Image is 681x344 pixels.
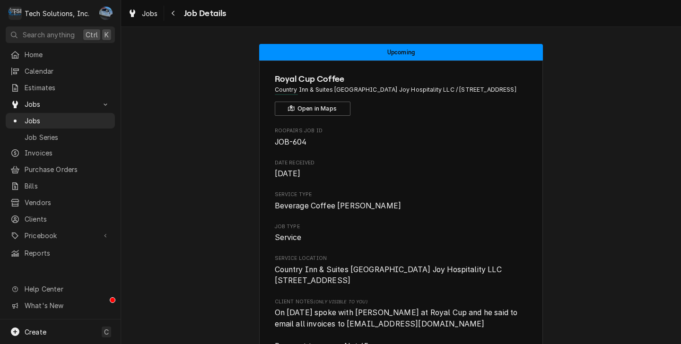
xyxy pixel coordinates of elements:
[275,127,528,135] span: Roopairs Job ID
[275,127,528,147] div: Roopairs Job ID
[6,228,115,243] a: Go to Pricebook
[104,327,109,337] span: C
[25,148,110,158] span: Invoices
[6,211,115,227] a: Clients
[275,265,502,285] span: Country Inn & Suites [GEOGRAPHIC_DATA] Joy Hospitality LLC [STREET_ADDRESS]
[25,181,110,191] span: Bills
[6,281,115,297] a: Go to Help Center
[6,162,115,177] a: Purchase Orders
[275,232,528,243] span: Job Type
[25,328,46,336] span: Create
[6,245,115,261] a: Reports
[275,298,528,306] span: Client Notes
[387,49,415,55] span: Upcoming
[275,191,528,211] div: Service Type
[314,299,367,304] span: (Only Visible to You)
[275,233,302,242] span: Service
[25,83,110,93] span: Estimates
[6,47,115,62] a: Home
[25,9,89,18] div: Tech Solutions, Inc.
[6,26,115,43] button: Search anythingCtrlK
[275,159,528,167] span: Date Received
[86,30,98,40] span: Ctrl
[275,223,528,231] span: Job Type
[6,80,115,95] a: Estimates
[275,168,528,180] span: Date Received
[25,99,96,109] span: Jobs
[275,201,402,210] span: Beverage Coffee [PERSON_NAME]
[124,6,162,21] a: Jobs
[142,9,158,18] span: Jobs
[25,248,110,258] span: Reports
[6,63,115,79] a: Calendar
[166,6,181,21] button: Navigate back
[25,164,110,174] span: Purchase Orders
[275,223,528,243] div: Job Type
[275,255,528,262] span: Service Location
[275,169,301,178] span: [DATE]
[275,73,528,116] div: Client Information
[181,7,227,20] span: Job Details
[6,195,115,210] a: Vendors
[275,102,350,116] button: Open in Maps
[9,7,22,20] div: Tech Solutions, Inc.'s Avatar
[23,30,75,40] span: Search anything
[275,159,528,180] div: Date Received
[105,30,109,40] span: K
[275,264,528,286] span: Service Location
[6,113,115,129] a: Jobs
[275,73,528,86] span: Name
[275,138,307,146] span: JOB-604
[6,298,115,313] a: Go to What's New
[275,137,528,148] span: Roopairs Job ID
[25,301,109,310] span: What's New
[25,231,96,241] span: Pricebook
[25,116,110,126] span: Jobs
[259,44,543,60] div: Status
[25,284,109,294] span: Help Center
[25,214,110,224] span: Clients
[99,7,113,20] div: Joe Paschal's Avatar
[6,145,115,161] a: Invoices
[25,66,110,76] span: Calendar
[6,96,115,112] a: Go to Jobs
[6,178,115,194] a: Bills
[25,132,110,142] span: Job Series
[99,7,113,20] div: JP
[275,86,528,94] span: Address
[25,50,110,60] span: Home
[6,129,115,145] a: Job Series
[275,200,528,212] span: Service Type
[25,198,110,207] span: Vendors
[275,255,528,286] div: Service Location
[275,191,528,198] span: Service Type
[9,7,22,20] div: T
